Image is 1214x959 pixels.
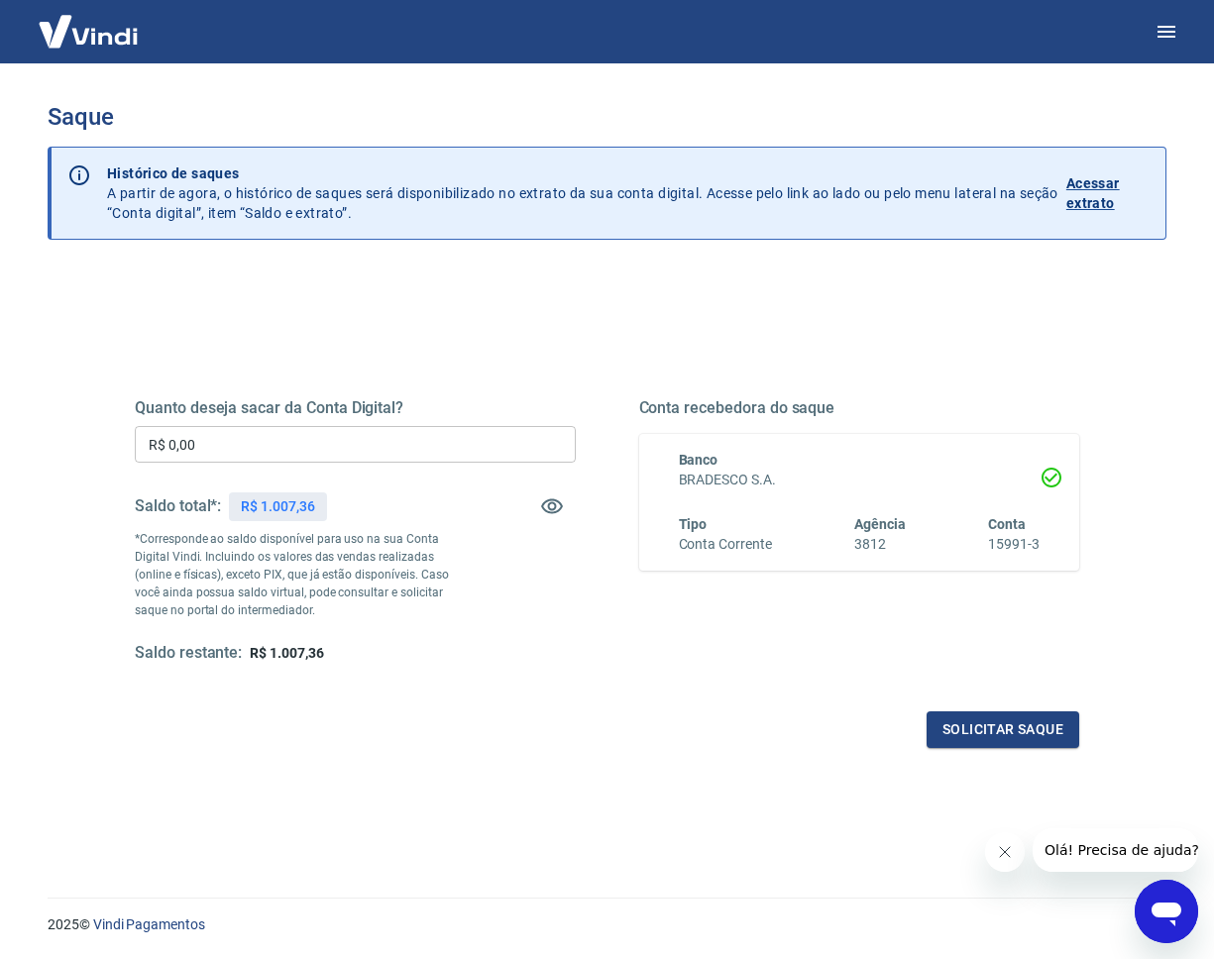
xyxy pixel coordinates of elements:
[48,914,1166,935] p: 2025 ©
[135,530,465,619] p: *Corresponde ao saldo disponível para uso na sua Conta Digital Vindi. Incluindo os valores das ve...
[985,832,1025,872] iframe: Fechar mensagem
[1033,828,1198,872] iframe: Mensagem da empresa
[107,163,1058,183] p: Histórico de saques
[93,916,205,932] a: Vindi Pagamentos
[135,496,221,516] h5: Saldo total*:
[679,452,718,468] span: Banco
[241,496,314,517] p: R$ 1.007,36
[988,534,1040,555] h6: 15991-3
[12,14,166,30] span: Olá! Precisa de ajuda?
[927,711,1079,748] button: Solicitar saque
[1066,173,1150,213] p: Acessar extrato
[135,398,576,418] h5: Quanto deseja sacar da Conta Digital?
[1135,880,1198,943] iframe: Botão para abrir a janela de mensagens
[854,516,906,532] span: Agência
[135,643,242,664] h5: Saldo restante:
[854,534,906,555] h6: 3812
[988,516,1026,532] span: Conta
[679,470,1041,490] h6: BRADESCO S.A.
[250,645,323,661] span: R$ 1.007,36
[679,516,708,532] span: Tipo
[1066,163,1150,223] a: Acessar extrato
[107,163,1058,223] p: A partir de agora, o histórico de saques será disponibilizado no extrato da sua conta digital. Ac...
[639,398,1080,418] h5: Conta recebedora do saque
[24,1,153,61] img: Vindi
[679,534,772,555] h6: Conta Corrente
[48,103,1166,131] h3: Saque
